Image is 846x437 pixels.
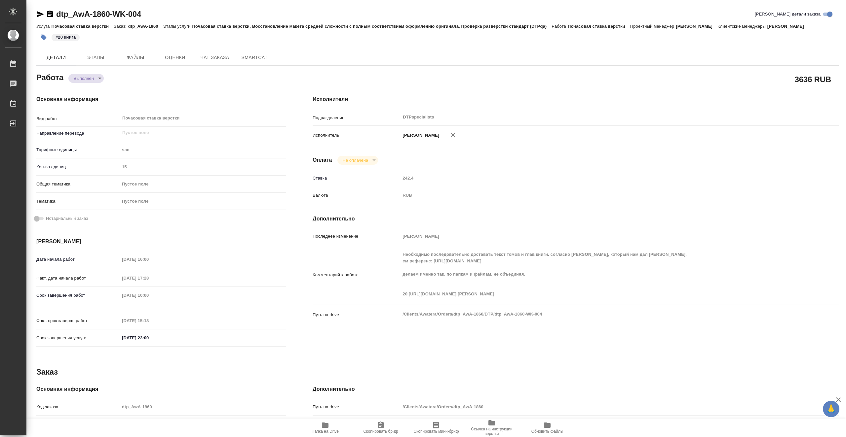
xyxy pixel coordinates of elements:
[767,24,809,29] p: [PERSON_NAME]
[40,53,72,62] span: Детали
[120,316,177,325] input: Пустое поле
[630,24,676,29] p: Проектный менеджер
[717,24,767,29] p: Клиентские менеджеры
[36,30,51,45] button: Добавить тэг
[36,385,286,393] h4: Основная информация
[519,419,575,437] button: Обновить файлы
[341,157,370,163] button: Не оплачена
[400,402,795,412] input: Пустое поле
[120,402,286,412] input: Пустое поле
[312,429,339,434] span: Папка на Drive
[120,144,286,155] div: час
[51,24,114,29] p: Почасовая ставка верстки
[313,175,400,182] p: Ставка
[192,24,552,29] p: Почасовая ставка верстки, Восстановление макета средней сложности с полным соответствием оформлен...
[400,249,795,300] textarea: Необходимо последовательно доставать текст томов и глав книги. согласно [PERSON_NAME], который на...
[313,272,400,278] p: Комментарий к работе
[128,24,163,29] p: dtp_AwA-1860
[531,429,563,434] span: Обновить файлы
[159,53,191,62] span: Оценки
[36,198,120,205] p: Тематика
[80,53,112,62] span: Этапы
[36,71,63,83] h2: Работа
[755,11,821,17] span: [PERSON_NAME] детали заказа
[56,10,141,18] a: dtp_AwA-1860-WK-004
[413,429,459,434] span: Скопировать мини-бриф
[313,115,400,121] p: Подразделение
[51,34,80,40] span: 20 книга
[114,24,128,29] p: Заказ:
[676,24,717,29] p: [PERSON_NAME]
[446,128,460,142] button: Удалить исполнителя
[36,24,51,29] p: Услуга
[313,312,400,318] p: Путь на drive
[36,164,120,170] p: Кол-во единиц
[36,275,120,282] p: Факт. дата начала работ
[400,231,795,241] input: Пустое поле
[36,130,120,137] p: Направление перевода
[56,34,76,41] p: #20 книга
[120,290,177,300] input: Пустое поле
[122,198,278,205] div: Пустое поле
[313,156,332,164] h4: Оплата
[313,95,839,103] h4: Исполнители
[122,181,278,187] div: Пустое поле
[120,333,177,343] input: ✎ Введи что-нибудь
[795,74,831,85] h2: 3636 RUB
[239,53,270,62] span: SmartCat
[36,256,120,263] p: Дата начала работ
[36,116,120,122] p: Вид работ
[400,132,439,139] p: [PERSON_NAME]
[826,402,837,416] span: 🙏
[163,24,192,29] p: Этапы услуги
[313,233,400,240] p: Последнее изменение
[122,129,271,137] input: Пустое поле
[120,162,286,172] input: Пустое поле
[46,10,54,18] button: Скопировать ссылку
[363,429,398,434] span: Скопировать бриф
[36,367,58,377] h2: Заказ
[120,179,286,190] div: Пустое поле
[36,335,120,341] p: Срок завершения услуги
[36,10,44,18] button: Скопировать ссылку для ЯМессенджера
[313,215,839,223] h4: Дополнительно
[199,53,231,62] span: Чат заказа
[408,419,464,437] button: Скопировать мини-бриф
[313,132,400,139] p: Исполнитель
[36,95,286,103] h4: Основная информация
[36,238,286,246] h4: [PERSON_NAME]
[313,404,400,410] p: Путь на drive
[400,309,795,320] textarea: /Clients/Awatera/Orders/dtp_AwA-1860/DTP/dtp_AwA-1860-WK-004
[313,192,400,199] p: Валюта
[464,419,519,437] button: Ссылка на инструкции верстки
[36,181,120,187] p: Общая тематика
[72,76,96,81] button: Выполнен
[468,427,516,436] span: Ссылка на инструкции верстки
[46,215,88,222] span: Нотариальный заказ
[68,74,104,83] div: Выполнен
[120,53,151,62] span: Файлы
[36,147,120,153] p: Тарифные единицы
[120,196,286,207] div: Пустое поле
[400,173,795,183] input: Пустое поле
[400,190,795,201] div: RUB
[353,419,408,437] button: Скопировать бриф
[568,24,630,29] p: Почасовая ставка верстки
[120,254,177,264] input: Пустое поле
[823,401,839,417] button: 🙏
[120,273,177,283] input: Пустое поле
[313,385,839,393] h4: Дополнительно
[36,404,120,410] p: Код заказа
[552,24,568,29] p: Работа
[337,156,378,165] div: Выполнен
[36,292,120,299] p: Срок завершения работ
[36,318,120,324] p: Факт. срок заверш. работ
[297,419,353,437] button: Папка на Drive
